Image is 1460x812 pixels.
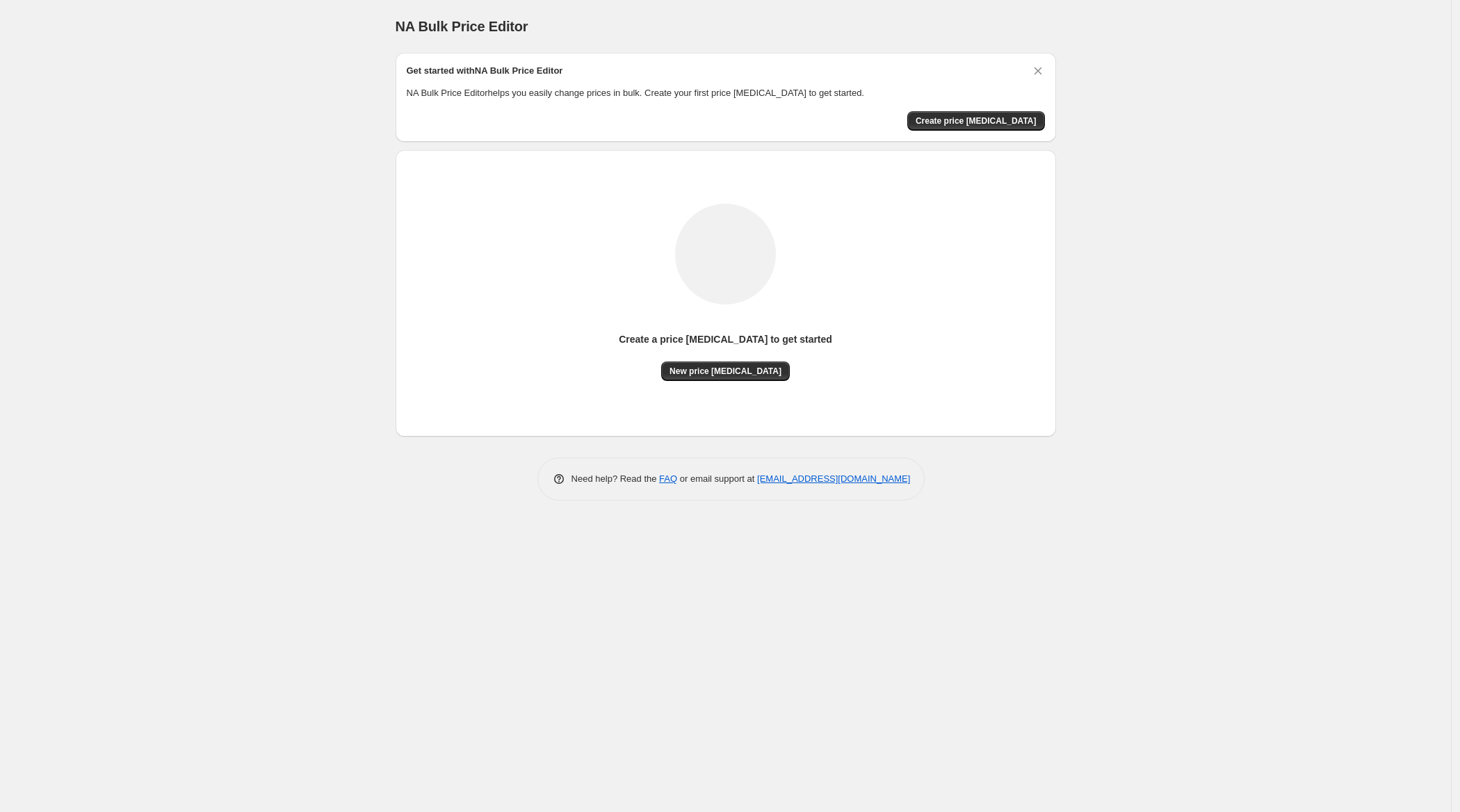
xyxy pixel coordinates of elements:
span: New price [MEDICAL_DATA] [670,366,781,377]
button: New price [MEDICAL_DATA] [661,362,790,381]
p: Create a price [MEDICAL_DATA] to get started [619,332,832,346]
a: [EMAIL_ADDRESS][DOMAIN_NAME] [757,473,910,484]
button: Create price change job [907,111,1045,131]
p: NA Bulk Price Editor helps you easily change prices in bulk. Create your first price [MEDICAL_DAT... [407,86,1045,100]
a: FAQ [659,473,677,484]
span: or email support at [677,473,757,484]
button: Dismiss card [1031,64,1045,78]
span: Create price [MEDICAL_DATA] [916,115,1037,127]
span: Need help? Read the [571,473,660,484]
h2: Get started with NA Bulk Price Editor [407,64,563,78]
span: NA Bulk Price Editor [396,19,528,34]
